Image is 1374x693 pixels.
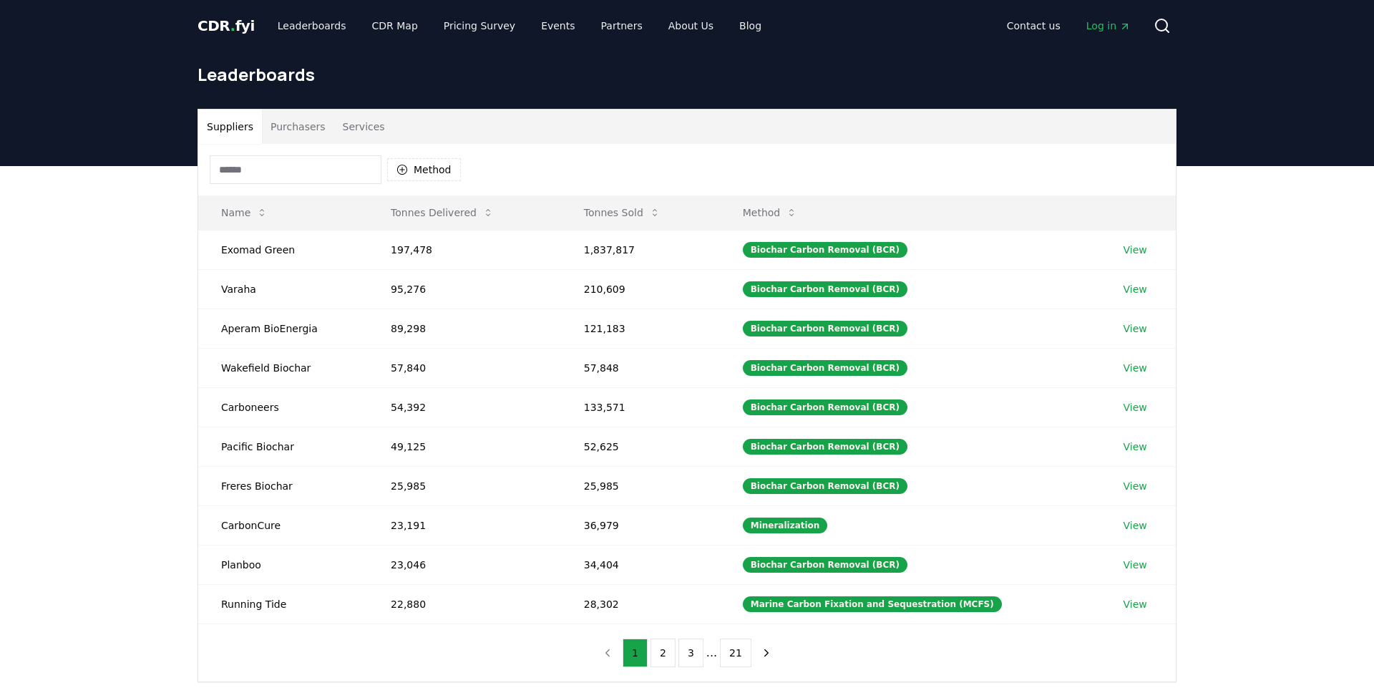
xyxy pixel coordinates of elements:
[731,198,809,227] button: Method
[706,644,717,661] li: ...
[198,16,255,36] a: CDR.fyi
[198,387,368,427] td: Carboneers
[368,505,561,545] td: 23,191
[623,639,648,667] button: 1
[1124,282,1147,296] a: View
[1124,597,1147,611] a: View
[728,13,773,39] a: Blog
[561,309,720,348] td: 121,183
[198,348,368,387] td: Wakefield Biochar
[368,387,561,427] td: 54,392
[754,639,779,667] button: next page
[368,466,561,505] td: 25,985
[198,584,368,624] td: Running Tide
[1086,19,1131,33] span: Log in
[266,13,358,39] a: Leaderboards
[743,557,907,573] div: Biochar Carbon Removal (BCR)
[995,13,1142,39] nav: Main
[743,439,907,455] div: Biochar Carbon Removal (BCR)
[743,399,907,415] div: Biochar Carbon Removal (BCR)
[198,427,368,466] td: Pacific Biochar
[210,198,279,227] button: Name
[678,639,703,667] button: 3
[368,269,561,309] td: 95,276
[561,348,720,387] td: 57,848
[561,505,720,545] td: 36,979
[1124,558,1147,572] a: View
[657,13,725,39] a: About Us
[198,309,368,348] td: Aperam BioEnergia
[1124,361,1147,375] a: View
[743,596,1002,612] div: Marine Carbon Fixation and Sequestration (MCFS)
[266,13,773,39] nav: Main
[198,230,368,269] td: Exomad Green
[561,230,720,269] td: 1,837,817
[198,269,368,309] td: Varaha
[995,13,1072,39] a: Contact us
[572,198,672,227] button: Tonnes Sold
[561,427,720,466] td: 52,625
[368,230,561,269] td: 197,478
[1124,400,1147,415] a: View
[743,321,907,336] div: Biochar Carbon Removal (BCR)
[368,427,561,466] td: 49,125
[743,478,907,494] div: Biochar Carbon Removal (BCR)
[198,17,255,34] span: CDR fyi
[1124,321,1147,336] a: View
[561,545,720,584] td: 34,404
[720,639,751,667] button: 21
[230,17,235,34] span: .
[368,348,561,387] td: 57,840
[1124,243,1147,257] a: View
[743,281,907,297] div: Biochar Carbon Removal (BCR)
[1124,479,1147,493] a: View
[1124,440,1147,454] a: View
[1075,13,1142,39] a: Log in
[387,158,461,181] button: Method
[1124,518,1147,533] a: View
[590,13,654,39] a: Partners
[368,309,561,348] td: 89,298
[561,387,720,427] td: 133,571
[368,545,561,584] td: 23,046
[561,466,720,505] td: 25,985
[368,584,561,624] td: 22,880
[198,545,368,584] td: Planboo
[561,584,720,624] td: 28,302
[561,269,720,309] td: 210,609
[743,518,828,533] div: Mineralization
[198,63,1176,86] h1: Leaderboards
[262,110,334,144] button: Purchasers
[379,198,505,227] button: Tonnes Delivered
[432,13,527,39] a: Pricing Survey
[743,242,907,258] div: Biochar Carbon Removal (BCR)
[361,13,429,39] a: CDR Map
[743,360,907,376] div: Biochar Carbon Removal (BCR)
[198,505,368,545] td: CarbonCure
[198,110,262,144] button: Suppliers
[334,110,394,144] button: Services
[530,13,586,39] a: Events
[651,639,676,667] button: 2
[198,466,368,505] td: Freres Biochar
